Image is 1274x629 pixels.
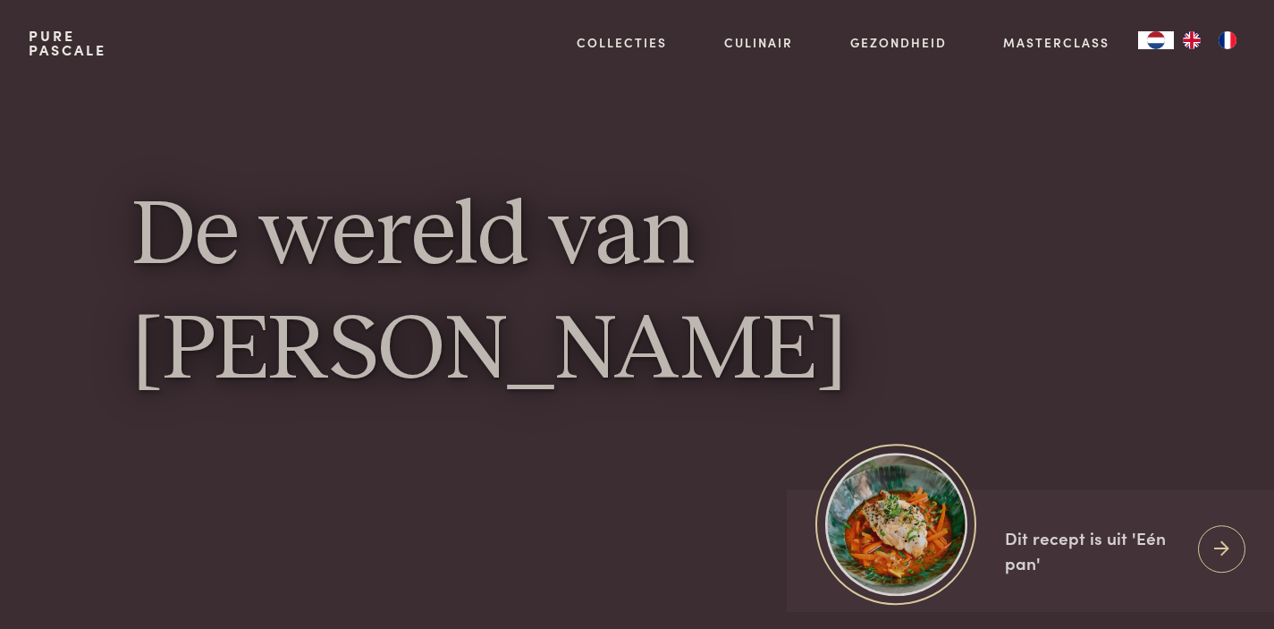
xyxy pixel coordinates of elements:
a: FR [1210,31,1245,49]
ul: Language list [1174,31,1245,49]
a: Gezondheid [850,33,947,52]
div: Dit recept is uit 'Eén pan' [1005,525,1184,576]
a: PurePascale [29,29,106,57]
a: Collecties [577,33,667,52]
a: Masterclass [1003,33,1109,52]
a: Culinair [724,33,793,52]
div: Language [1138,31,1174,49]
a: EN [1174,31,1210,49]
h1: De wereld van [PERSON_NAME] [132,181,1142,409]
img: https://admin.purepascale.com/wp-content/uploads/2025/08/home_recept_link.jpg [825,453,967,595]
a: NL [1138,31,1174,49]
a: https://admin.purepascale.com/wp-content/uploads/2025/08/home_recept_link.jpg Dit recept is uit '... [787,489,1274,612]
aside: Language selected: Nederlands [1138,31,1245,49]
